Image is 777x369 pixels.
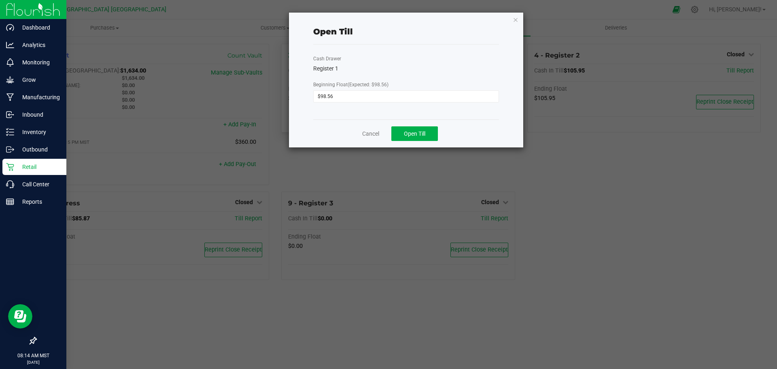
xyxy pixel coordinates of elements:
p: Manufacturing [14,92,63,102]
inline-svg: Grow [6,76,14,84]
div: Register 1 [313,64,499,73]
inline-svg: Monitoring [6,58,14,66]
p: Reports [14,197,63,207]
div: Open Till [313,26,353,38]
inline-svg: Outbound [6,145,14,154]
p: Call Center [14,179,63,189]
inline-svg: Analytics [6,41,14,49]
p: Inventory [14,127,63,137]
iframe: Resource center [8,304,32,328]
inline-svg: Reports [6,198,14,206]
p: Monitoring [14,58,63,67]
p: Inbound [14,110,63,119]
inline-svg: Manufacturing [6,93,14,101]
inline-svg: Inventory [6,128,14,136]
inline-svg: Retail [6,163,14,171]
span: Beginning Float [313,82,388,87]
button: Open Till [391,126,438,141]
span: Open Till [404,130,425,137]
label: Cash Drawer [313,55,341,62]
p: 08:14 AM MST [4,352,63,359]
inline-svg: Inbound [6,111,14,119]
p: [DATE] [4,359,63,365]
p: Analytics [14,40,63,50]
inline-svg: Call Center [6,180,14,188]
p: Grow [14,75,63,85]
inline-svg: Dashboard [6,23,14,32]
a: Cancel [362,130,379,138]
span: (Expected: $98.56) [348,82,388,87]
p: Dashboard [14,23,63,32]
p: Retail [14,162,63,172]
p: Outbound [14,145,63,154]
